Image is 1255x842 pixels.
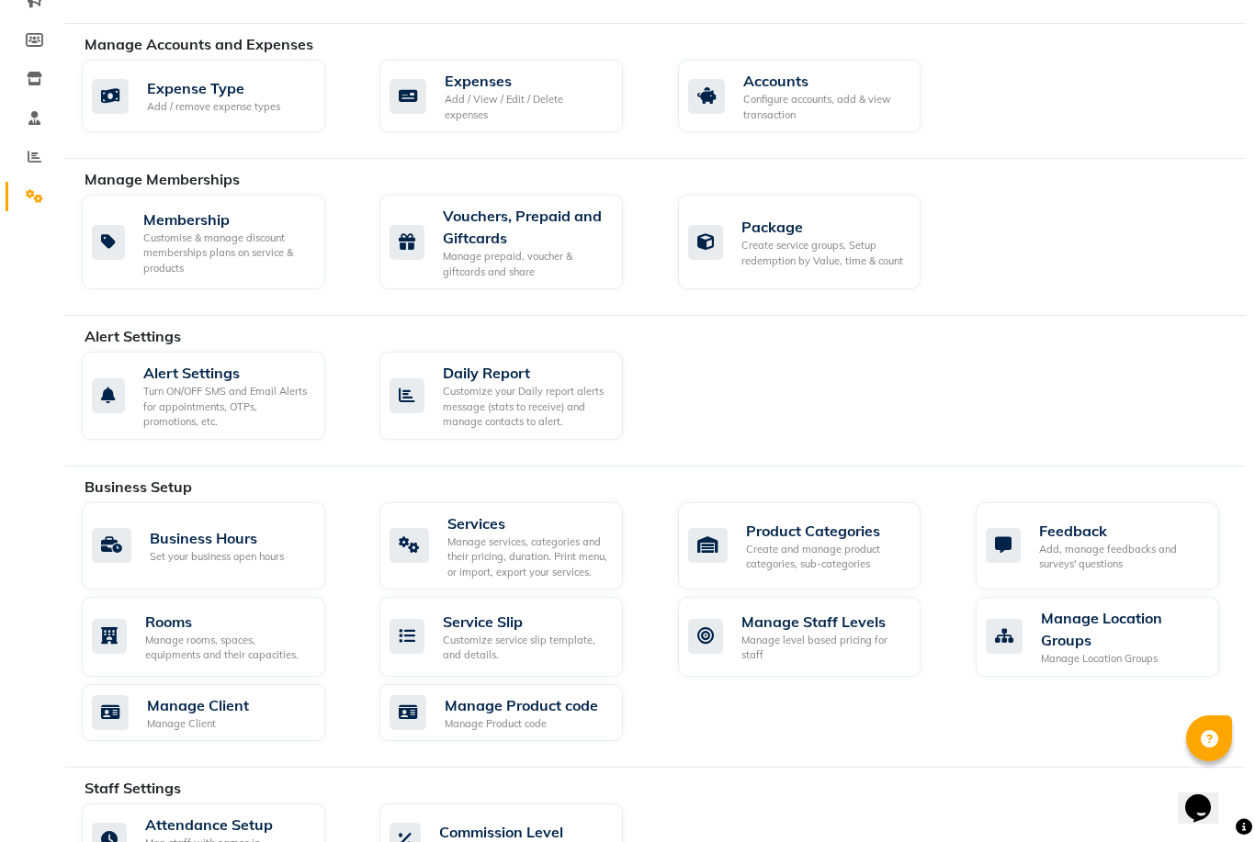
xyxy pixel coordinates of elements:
div: Manage rooms, spaces, equipments and their capacities. [145,633,311,663]
div: Manage services, categories and their pricing, duration. Print menu, or import, export your servi... [447,534,608,580]
div: Package [741,216,907,238]
div: Customize service slip template, and details. [443,633,608,663]
div: Add, manage feedbacks and surveys' questions [1039,542,1204,572]
div: Turn ON/OFF SMS and Email Alerts for appointments, OTPs, promotions, etc. [143,384,311,430]
div: Manage level based pricing for staff [741,633,907,663]
div: Create and manage product categories, sub-categories [746,542,907,572]
a: FeedbackAdd, manage feedbacks and surveys' questions [976,502,1246,590]
a: Daily ReportCustomize your Daily report alerts message (stats to receive) and manage contacts to ... [379,352,650,440]
div: Manage Product code [445,694,598,716]
a: Expense TypeAdd / remove expense types [82,60,352,132]
div: Manage Product code [445,716,598,732]
div: Alert Settings [143,362,311,384]
a: Manage Product codeManage Product code [379,684,650,742]
a: Service SlipCustomize service slip template, and details. [379,597,650,677]
a: Manage Staff LevelsManage level based pricing for staff [678,597,948,677]
a: Manage Location GroupsManage Location Groups [976,597,1246,677]
div: Product Categories [746,520,907,542]
div: Expense Type [147,77,280,99]
div: Business Hours [150,527,284,549]
div: Add / View / Edit / Delete expenses [445,92,608,122]
div: Manage prepaid, voucher & giftcards and share [443,249,608,279]
div: Configure accounts, add & view transaction [743,92,907,122]
div: Feedback [1039,520,1204,542]
a: Manage ClientManage Client [82,684,352,742]
div: Accounts [743,70,907,92]
div: Manage Client [147,694,249,716]
a: ServicesManage services, categories and their pricing, duration. Print menu, or import, export yo... [379,502,650,590]
div: Manage Location Groups [1041,607,1204,651]
div: Rooms [145,611,311,633]
a: ExpensesAdd / View / Edit / Delete expenses [379,60,650,132]
div: Manage Location Groups [1041,651,1204,667]
div: Manage Client [147,716,249,732]
div: Create service groups, Setup redemption by Value, time & count [741,238,907,268]
div: Service Slip [443,611,608,633]
a: RoomsManage rooms, spaces, equipments and their capacities. [82,597,352,677]
a: AccountsConfigure accounts, add & view transaction [678,60,948,132]
div: Daily Report [443,362,608,384]
div: Manage Staff Levels [741,611,907,633]
div: Vouchers, Prepaid and Giftcards [443,205,608,249]
div: Expenses [445,70,608,92]
a: Vouchers, Prepaid and GiftcardsManage prepaid, voucher & giftcards and share [379,195,650,289]
a: Alert SettingsTurn ON/OFF SMS and Email Alerts for appointments, OTPs, promotions, etc. [82,352,352,440]
iframe: chat widget [1178,769,1237,824]
div: Attendance Setup [145,814,311,836]
a: Product CategoriesCreate and manage product categories, sub-categories [678,502,948,590]
a: PackageCreate service groups, Setup redemption by Value, time & count [678,195,948,289]
div: Add / remove expense types [147,99,280,115]
a: Business HoursSet your business open hours [82,502,352,590]
div: Set your business open hours [150,549,284,565]
div: Membership [143,208,311,230]
div: Services [447,512,608,534]
div: Customize your Daily report alerts message (stats to receive) and manage contacts to alert. [443,384,608,430]
a: MembershipCustomise & manage discount memberships plans on service & products [82,195,352,289]
div: Customise & manage discount memberships plans on service & products [143,230,311,276]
